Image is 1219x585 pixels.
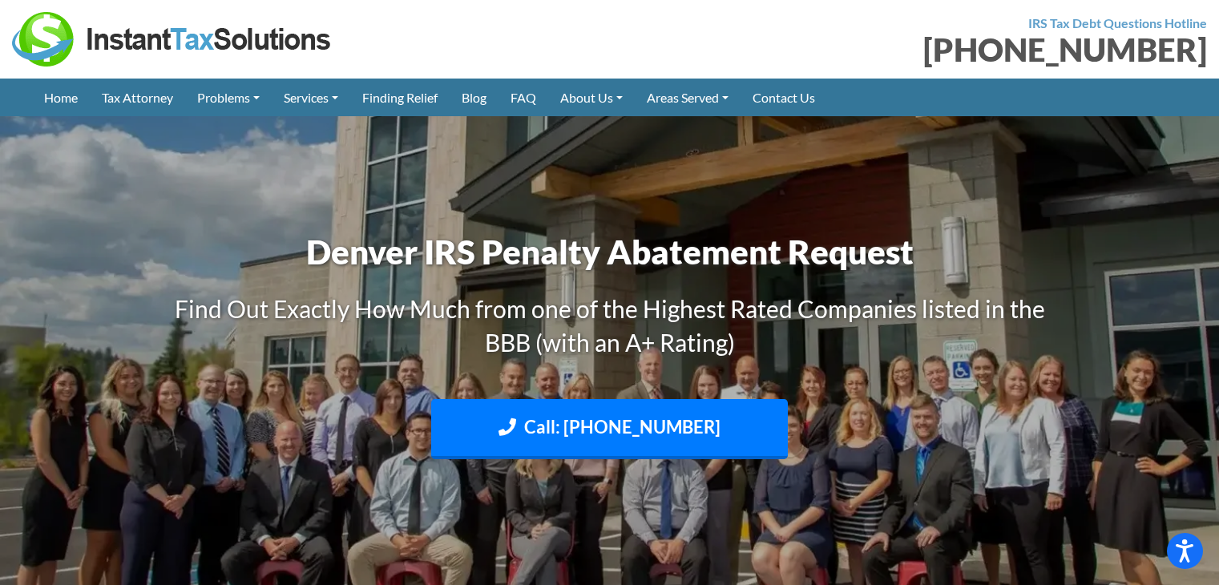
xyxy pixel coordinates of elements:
a: Areas Served [635,79,741,116]
a: Instant Tax Solutions Logo [12,30,333,45]
a: Contact Us [741,79,827,116]
h3: Find Out Exactly How Much from one of the Highest Rated Companies listed in the BBB (with an A+ R... [165,292,1055,359]
a: FAQ [498,79,548,116]
strong: IRS Tax Debt Questions Hotline [1028,15,1207,30]
div: [PHONE_NUMBER] [622,34,1208,66]
h1: Denver IRS Penalty Abatement Request [165,228,1055,276]
a: Finding Relief [350,79,450,116]
a: Services [272,79,350,116]
a: Tax Attorney [90,79,185,116]
a: Call: [PHONE_NUMBER] [431,399,788,459]
a: Problems [185,79,272,116]
img: Instant Tax Solutions Logo [12,12,333,67]
a: Home [32,79,90,116]
a: Blog [450,79,498,116]
a: About Us [548,79,635,116]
